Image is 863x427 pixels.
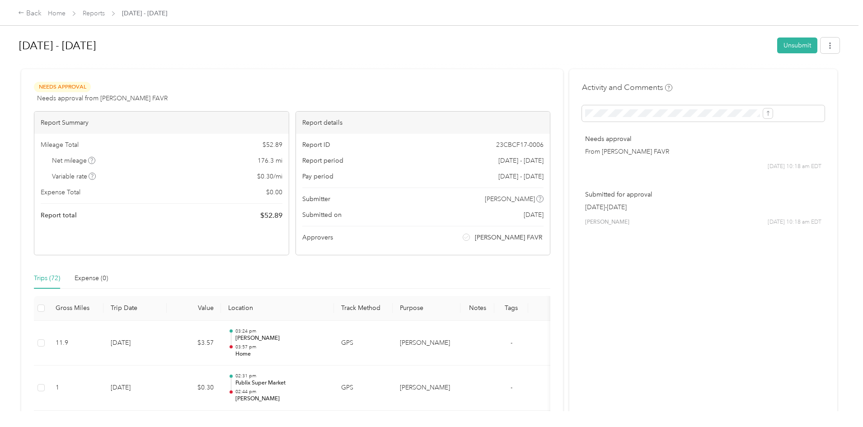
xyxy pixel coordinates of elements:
[41,211,77,220] span: Report total
[302,210,342,220] span: Submitted on
[19,35,771,56] h1: Aug 16 - 31, 2025
[302,140,330,150] span: Report ID
[585,134,821,144] p: Needs approval
[266,188,282,197] span: $ 0.00
[235,379,327,387] p: Publix Super Market
[582,82,672,93] h4: Activity and Comments
[103,321,167,366] td: [DATE]
[75,273,108,283] div: Expense (0)
[235,373,327,379] p: 02:31 pm
[235,389,327,395] p: 02:44 pm
[334,321,393,366] td: GPS
[768,218,821,226] span: [DATE] 10:18 am EDT
[768,163,821,171] span: [DATE] 10:18 am EDT
[167,296,221,321] th: Value
[48,321,103,366] td: 11.9
[34,82,91,92] span: Needs Approval
[296,112,550,134] div: Report details
[235,395,327,403] p: [PERSON_NAME]
[48,366,103,411] td: 1
[585,202,821,212] p: [DATE]-[DATE]
[34,112,289,134] div: Report Summary
[235,344,327,350] p: 03:57 pm
[257,172,282,181] span: $ 0.30 / mi
[235,328,327,334] p: 03:24 pm
[122,9,167,18] span: [DATE] - [DATE]
[511,339,512,347] span: -
[167,366,221,411] td: $0.30
[585,218,629,226] span: [PERSON_NAME]
[18,8,42,19] div: Back
[235,334,327,343] p: [PERSON_NAME]
[52,156,96,165] span: Net mileage
[334,366,393,411] td: GPS
[52,172,96,181] span: Variable rate
[393,296,460,321] th: Purpose
[83,9,105,17] a: Reports
[393,366,460,411] td: Acosta
[475,233,542,242] span: [PERSON_NAME] FAVR
[496,140,544,150] span: 23CBCF17-0006
[812,376,863,427] iframe: Everlance-gr Chat Button Frame
[302,172,333,181] span: Pay period
[260,210,282,221] span: $ 52.89
[393,321,460,366] td: Acosta
[302,233,333,242] span: Approvers
[258,156,282,165] span: 176.3 mi
[485,194,535,204] span: [PERSON_NAME]
[498,156,544,165] span: [DATE] - [DATE]
[34,273,60,283] div: Trips (72)
[263,140,282,150] span: $ 52.89
[334,296,393,321] th: Track Method
[585,147,821,156] p: From [PERSON_NAME] FAVR
[167,321,221,366] td: $3.57
[103,366,167,411] td: [DATE]
[511,384,512,391] span: -
[48,9,66,17] a: Home
[41,188,80,197] span: Expense Total
[494,296,528,321] th: Tags
[221,296,334,321] th: Location
[302,156,343,165] span: Report period
[302,194,330,204] span: Submitter
[777,38,817,53] button: Unsubmit
[48,296,103,321] th: Gross Miles
[41,140,79,150] span: Mileage Total
[235,350,327,358] p: Home
[37,94,168,103] span: Needs approval from [PERSON_NAME] FAVR
[460,296,494,321] th: Notes
[585,190,821,199] p: Submitted for approval
[103,296,167,321] th: Trip Date
[524,210,544,220] span: [DATE]
[498,172,544,181] span: [DATE] - [DATE]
